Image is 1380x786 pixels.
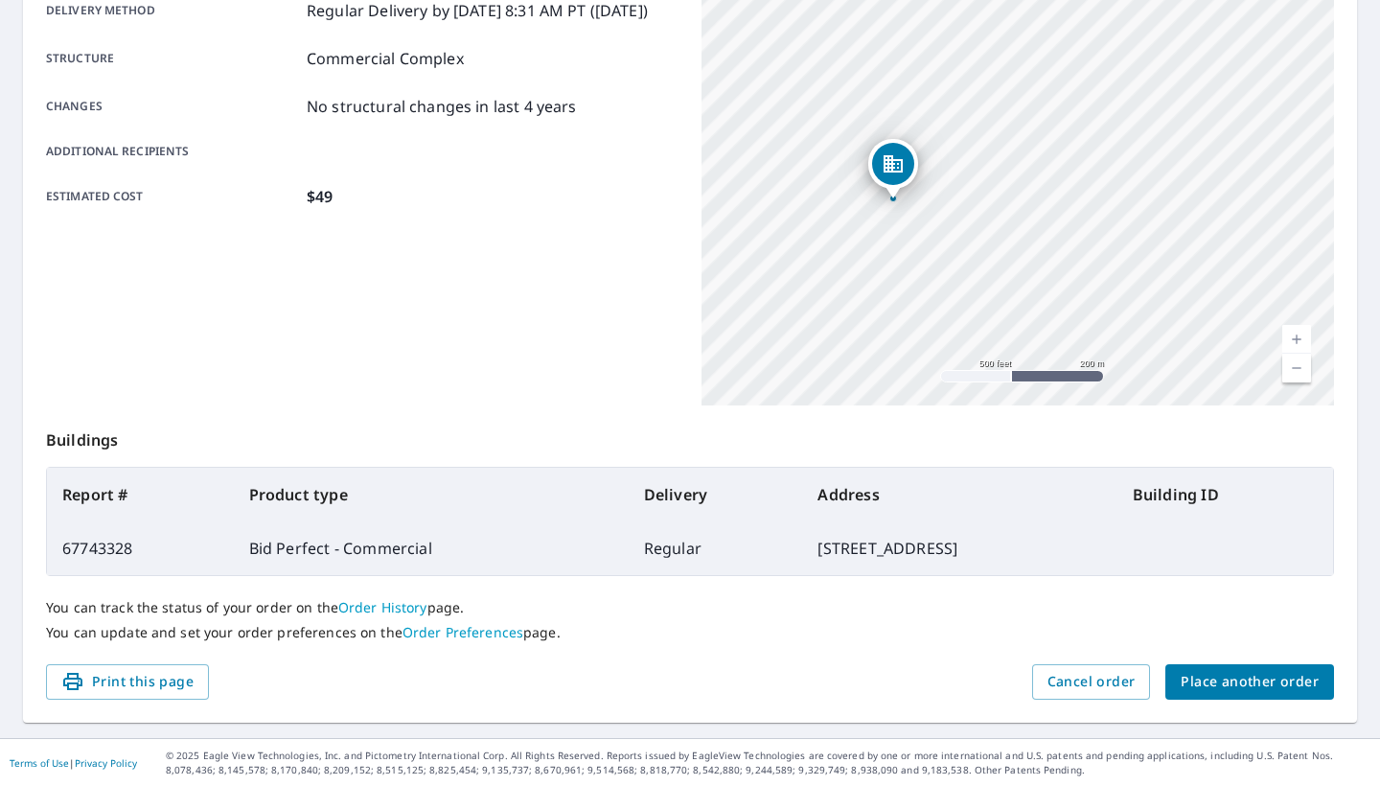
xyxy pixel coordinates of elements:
[47,468,234,521] th: Report #
[1282,325,1311,354] a: Current Level 16, Zoom In
[46,664,209,700] button: Print this page
[338,598,427,616] a: Order History
[10,757,137,769] p: |
[46,599,1334,616] p: You can track the status of your order on the page.
[47,521,234,575] td: 67743328
[802,521,1116,575] td: [STREET_ADDRESS]
[307,185,333,208] p: $49
[234,468,629,521] th: Product type
[1047,670,1136,694] span: Cancel order
[166,749,1370,777] p: © 2025 Eagle View Technologies, Inc. and Pictometry International Corp. All Rights Reserved. Repo...
[46,47,299,70] p: Structure
[46,185,299,208] p: Estimated cost
[307,47,464,70] p: Commercial Complex
[46,624,1334,641] p: You can update and set your order preferences on the page.
[1282,354,1311,382] a: Current Level 16, Zoom Out
[46,143,299,160] p: Additional recipients
[1165,664,1334,700] button: Place another order
[868,139,918,198] div: Dropped pin, building 1, Commercial property, 6013 E Colonial Dr Orlando, FL 32807
[234,521,629,575] td: Bid Perfect - Commercial
[46,405,1334,467] p: Buildings
[802,468,1116,521] th: Address
[629,521,803,575] td: Regular
[46,95,299,118] p: Changes
[307,95,577,118] p: No structural changes in last 4 years
[1181,670,1319,694] span: Place another order
[75,756,137,770] a: Privacy Policy
[629,468,803,521] th: Delivery
[10,756,69,770] a: Terms of Use
[402,623,523,641] a: Order Preferences
[1117,468,1333,521] th: Building ID
[61,670,194,694] span: Print this page
[1032,664,1151,700] button: Cancel order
